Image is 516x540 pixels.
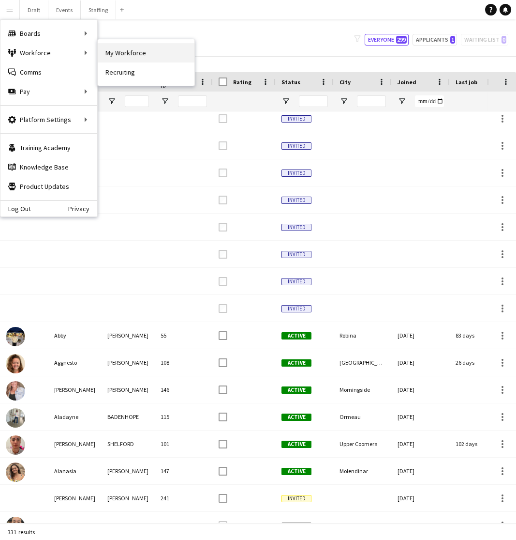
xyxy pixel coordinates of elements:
img: Abby SCHUMACHER [6,327,25,346]
div: Morningside [334,376,392,403]
div: Capalaba [334,512,392,539]
img: Aimee-Lee Preston [6,381,25,401]
input: Row Selection is disabled for this row (unchecked) [219,114,227,123]
img: Alanasia Malone [6,463,25,482]
span: Invited [281,170,311,177]
input: Last Name Filter Input [125,95,149,107]
input: Workforce ID Filter Input [178,95,207,107]
span: Invited [281,142,311,150]
button: Open Filter Menu [281,97,290,106]
div: [PERSON_NAME] [48,485,102,511]
span: 1 [450,36,455,44]
button: Staffing [81,0,116,19]
span: Invited [281,305,311,312]
div: [PERSON_NAME] [102,512,155,539]
div: 146 [155,376,213,403]
span: Invited [281,495,311,502]
input: Status Filter Input [299,95,328,107]
img: Alaina SHELFORD [6,435,25,455]
div: [PERSON_NAME] [48,431,102,457]
div: Aladayne [48,403,102,430]
span: Invited [281,197,311,204]
a: Knowledge Base [0,157,97,177]
span: Invited [281,115,311,123]
div: [DATE] [392,349,450,376]
div: [DATE] [392,403,450,430]
span: Active [281,468,311,475]
div: Robina [334,322,392,349]
div: 226 [155,512,213,539]
div: Platform Settings [0,110,97,129]
div: Molendinar [334,458,392,484]
input: Joined Filter Input [415,95,444,107]
div: [PERSON_NAME] [102,322,155,349]
a: Training Academy [0,138,97,157]
div: Upper Coomera [334,431,392,457]
a: Product Updates [0,177,97,196]
div: 108 [155,349,213,376]
span: Status [281,78,300,86]
span: Invited [281,278,311,285]
span: Active [281,414,311,421]
button: Events [48,0,81,19]
img: Aggnesto HEWSON [6,354,25,373]
input: Row Selection is disabled for this row (unchecked) [219,277,227,286]
button: Open Filter Menu [398,97,406,106]
div: Boards [0,24,97,43]
div: [PERSON_NAME] [102,349,155,376]
div: 115 [155,403,213,430]
div: [DATE] [392,458,450,484]
div: [DATE] [392,431,450,457]
span: Invited [281,251,311,258]
input: Row Selection is disabled for this row (unchecked) [219,250,227,259]
div: Pay [0,82,97,101]
div: Abby [48,322,102,349]
div: [PERSON_NAME] [102,485,155,511]
div: [PERSON_NAME] [102,376,155,403]
span: Active [281,386,311,394]
span: Joined [398,78,416,86]
input: Row Selection is disabled for this row (unchecked) [219,169,227,177]
span: Rating [233,78,251,86]
div: [DATE] [392,322,450,349]
div: 102 days [450,431,508,457]
span: Deleted [281,522,311,529]
button: Draft [20,0,48,19]
a: Recruiting [98,62,194,82]
input: City Filter Input [357,95,386,107]
div: [PERSON_NAME] [102,458,155,484]
a: Log Out [0,205,31,213]
div: 26 days [450,349,508,376]
div: [DATE] [392,512,450,539]
img: Aladayne BADENHOPE [6,408,25,428]
input: Row Selection is disabled for this row (unchecked) [219,521,227,530]
img: Alexis Leota [6,517,25,536]
a: My Workforce [98,43,194,62]
input: Row Selection is disabled for this row (unchecked) [219,223,227,231]
span: City [339,78,351,86]
div: Workforce [0,43,97,62]
div: Alanasia [48,458,102,484]
div: 241 [155,485,213,511]
button: Open Filter Menu [161,97,169,106]
input: Row Selection is disabled for this row (unchecked) [219,304,227,313]
div: SHELFORD [102,431,155,457]
div: [GEOGRAPHIC_DATA] [334,349,392,376]
span: Invited [281,224,311,231]
div: 83 days [450,322,508,349]
span: Active [281,332,311,339]
div: Ormeau [334,403,392,430]
button: Open Filter Menu [107,97,116,106]
div: 147 [155,458,213,484]
button: Applicants1 [413,34,457,46]
input: Row Selection is disabled for this row (unchecked) [219,141,227,150]
span: 299 [396,36,407,44]
div: [DATE] [392,376,450,403]
div: 101 [155,431,213,457]
button: Open Filter Menu [339,97,348,106]
div: [PERSON_NAME] [48,376,102,403]
span: Active [281,359,311,367]
div: 55 [155,322,213,349]
span: Last job [456,78,477,86]
div: [PERSON_NAME] [48,512,102,539]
